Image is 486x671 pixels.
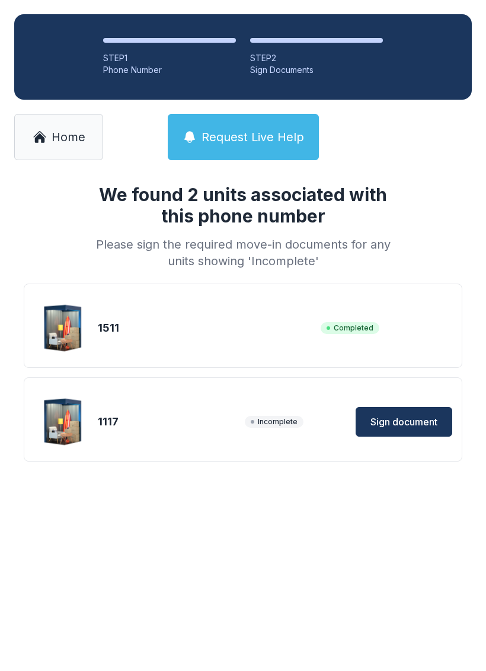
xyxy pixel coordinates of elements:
span: Home [52,129,85,145]
div: 1117 [98,414,240,430]
div: STEP 1 [103,52,236,64]
span: Request Live Help [202,129,304,145]
div: Phone Number [103,64,236,76]
h1: We found 2 units associated with this phone number [91,184,395,227]
div: Sign Documents [250,64,383,76]
span: Completed [321,322,379,334]
span: Sign document [370,415,437,429]
div: STEP 2 [250,52,383,64]
div: 1511 [98,320,316,336]
div: Please sign the required move-in documents for any units showing 'Incomplete' [91,236,395,269]
span: Incomplete [245,416,303,428]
